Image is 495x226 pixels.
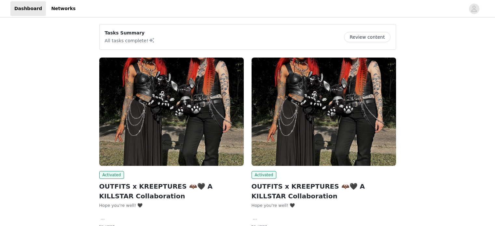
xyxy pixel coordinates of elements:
[47,1,79,16] a: Networks
[99,202,244,209] div: Hope you're well! 🖤
[99,181,244,201] h2: OUTFITS x KREEPTURES 🦇🖤 A KILLSTAR Collaboration
[471,4,477,14] div: avatar
[252,58,396,166] img: KILLSTAR - US
[99,171,124,179] span: Activated
[99,58,244,166] img: KILLSTAR - EU
[252,181,396,201] h2: OUTFITS x KREEPTURES 🦇🖤 A KILLSTAR Collaboration
[105,36,155,44] p: All tasks complete!
[252,202,396,209] div: Hope you're well! 🖤
[252,171,277,179] span: Activated
[344,32,390,42] button: Review content
[105,30,155,36] p: Tasks Summary
[10,1,46,16] a: Dashboard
